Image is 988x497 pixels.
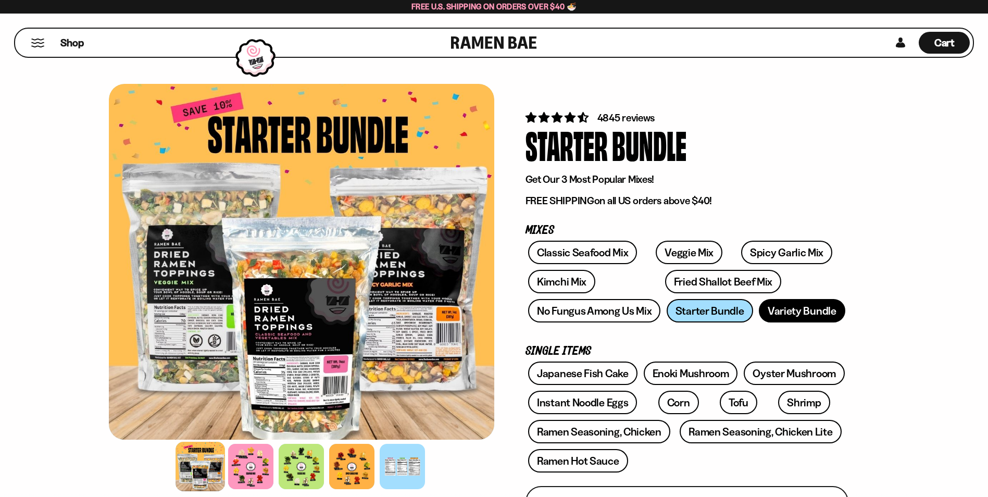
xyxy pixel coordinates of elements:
[656,241,722,264] a: Veggie Mix
[644,362,738,385] a: Enoki Mushroom
[528,449,628,473] a: Ramen Hot Sauce
[528,270,595,293] a: Kimchi Mix
[528,362,637,385] a: Japanese Fish Cake
[60,32,84,54] a: Shop
[60,36,84,50] span: Shop
[526,194,594,207] strong: FREE SHIPPING
[720,391,757,414] a: Tofu
[597,111,655,124] span: 4845 reviews
[31,39,45,47] button: Mobile Menu Trigger
[778,391,830,414] a: Shrimp
[612,125,686,164] div: Bundle
[411,2,577,11] span: Free U.S. Shipping on Orders over $40 🍜
[526,111,591,124] span: 4.71 stars
[759,299,845,322] a: Variety Bundle
[526,125,608,164] div: Starter
[528,391,637,414] a: Instant Noodle Eggs
[528,299,660,322] a: No Fungus Among Us Mix
[665,270,781,293] a: Fried Shallot Beef Mix
[526,226,848,235] p: Mixes
[744,362,845,385] a: Oyster Mushroom
[658,391,699,414] a: Corn
[934,36,955,49] span: Cart
[919,29,970,57] div: Cart
[680,420,841,443] a: Ramen Seasoning, Chicken Lite
[526,194,848,207] p: on all US orders above $40!
[526,173,848,186] p: Get Our 3 Most Popular Mixes!
[741,241,832,264] a: Spicy Garlic Mix
[528,241,637,264] a: Classic Seafood Mix
[526,346,848,356] p: Single Items
[528,420,670,443] a: Ramen Seasoning, Chicken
